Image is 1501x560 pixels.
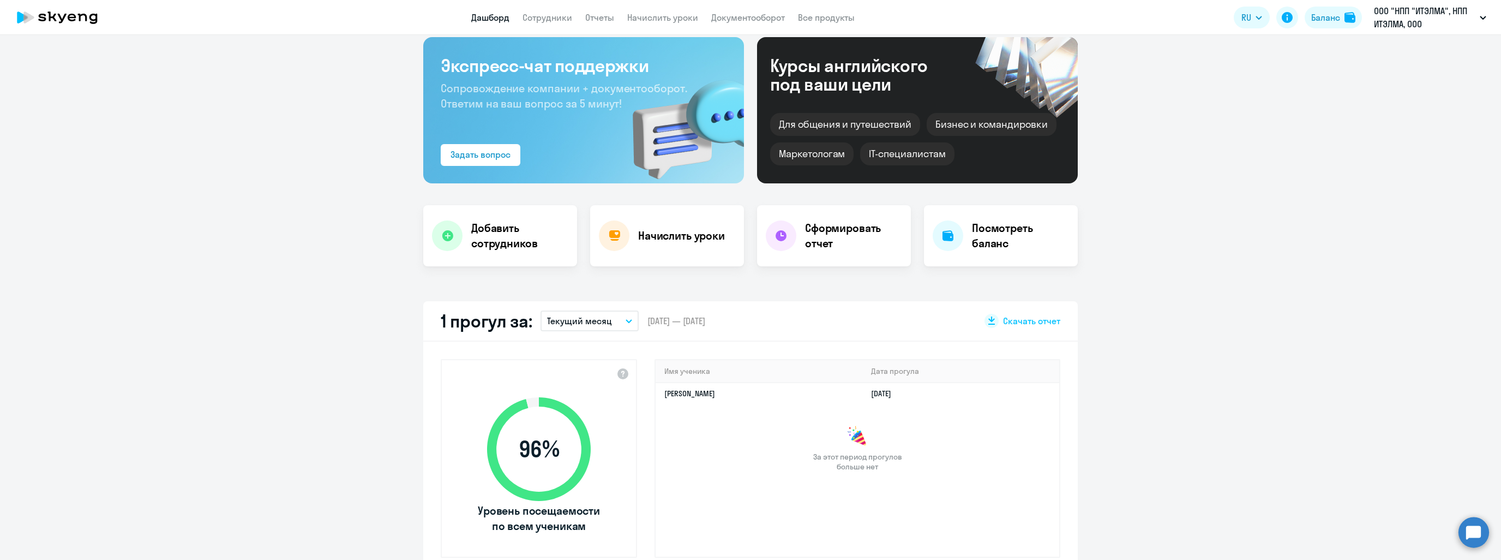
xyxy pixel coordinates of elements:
a: [DATE] [871,389,900,398]
a: Дашборд [471,12,509,23]
button: Текущий месяц [541,311,639,331]
div: Баланс [1311,11,1340,24]
div: Маркетологам [770,142,854,165]
img: congrats [846,426,868,448]
button: ООО "НПП "ИТЭЛМА", НПП ИТЭЛМА, ООО [1368,4,1492,31]
div: IT-специалистам [860,142,954,165]
div: Бизнес и командировки [927,113,1056,136]
a: Отчеты [585,12,614,23]
h3: Экспресс-чат поддержки [441,55,727,76]
a: Сотрудники [523,12,572,23]
a: [PERSON_NAME] [664,389,715,398]
button: RU [1234,7,1270,28]
img: bg-img [617,61,744,183]
span: RU [1241,11,1251,24]
h4: Добавить сотрудников [471,221,568,251]
th: Имя ученика [656,360,862,383]
img: balance [1344,12,1355,23]
div: Для общения и путешествий [770,113,920,136]
p: ООО "НПП "ИТЭЛМА", НПП ИТЭЛМА, ООО [1374,4,1475,31]
h2: 1 прогул за: [441,310,532,332]
p: Текущий месяц [547,314,612,327]
div: Курсы английского под ваши цели [770,56,957,93]
div: Задать вопрос [451,148,511,161]
a: Все продукты [798,12,855,23]
span: Скачать отчет [1003,315,1060,327]
h4: Сформировать отчет [805,221,902,251]
button: Балансbalance [1305,7,1362,28]
span: Сопровождение компании + документооборот. Ответим на ваш вопрос за 5 минут! [441,81,687,110]
span: Уровень посещаемости по всем ученикам [476,503,602,534]
a: Документооборот [711,12,785,23]
span: За этот период прогулов больше нет [812,452,903,472]
a: Начислить уроки [627,12,698,23]
span: 96 % [476,436,602,462]
span: [DATE] — [DATE] [647,315,705,327]
h4: Начислить уроки [638,228,725,243]
th: Дата прогула [862,360,1059,383]
button: Задать вопрос [441,144,520,166]
h4: Посмотреть баланс [972,221,1069,251]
